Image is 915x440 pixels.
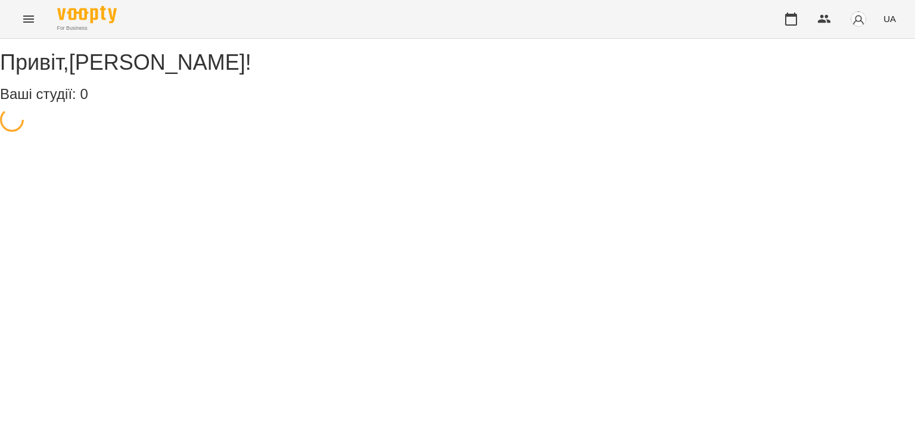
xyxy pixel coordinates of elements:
button: UA [879,8,901,30]
button: Menu [14,5,43,33]
span: For Business [57,24,117,32]
img: Voopty Logo [57,6,117,23]
span: UA [883,13,896,25]
span: 0 [80,86,88,102]
img: avatar_s.png [850,11,867,27]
